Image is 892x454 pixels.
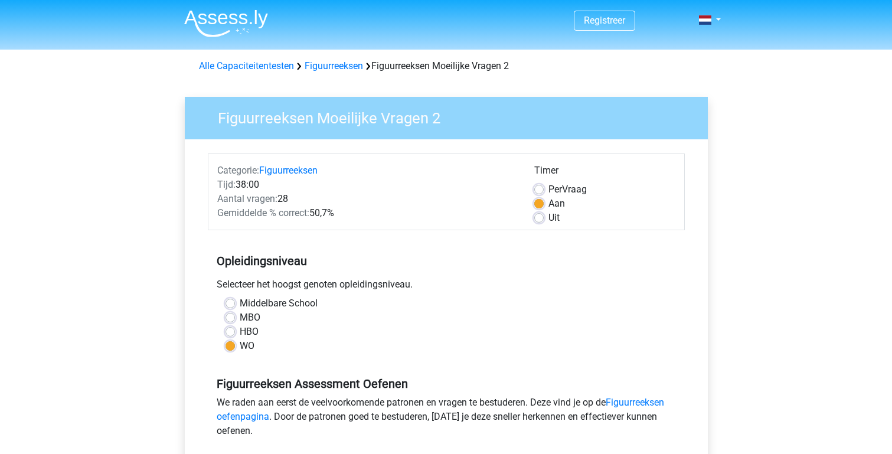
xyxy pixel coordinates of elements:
label: Middelbare School [240,296,318,311]
div: Timer [534,164,675,182]
span: Tijd: [217,179,236,190]
div: 38:00 [208,178,525,192]
label: Vraag [548,182,587,197]
span: Per [548,184,562,195]
label: WO [240,339,254,353]
div: 28 [208,192,525,206]
img: Assessly [184,9,268,37]
label: Uit [548,211,560,225]
label: MBO [240,311,260,325]
label: Aan [548,197,565,211]
span: Categorie: [217,165,259,176]
a: Registreer [584,15,625,26]
span: Aantal vragen: [217,193,277,204]
div: We raden aan eerst de veelvoorkomende patronen en vragen te bestuderen. Deze vind je op de . Door... [208,396,685,443]
a: Figuurreeksen [305,60,363,71]
h5: Figuurreeksen Assessment Oefenen [217,377,676,391]
div: Selecteer het hoogst genoten opleidingsniveau. [208,277,685,296]
h5: Opleidingsniveau [217,249,676,273]
h3: Figuurreeksen Moeilijke Vragen 2 [204,104,699,128]
div: 50,7% [208,206,525,220]
label: HBO [240,325,259,339]
div: Figuurreeksen Moeilijke Vragen 2 [194,59,698,73]
span: Gemiddelde % correct: [217,207,309,218]
a: Figuurreeksen [259,165,318,176]
a: Alle Capaciteitentesten [199,60,294,71]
